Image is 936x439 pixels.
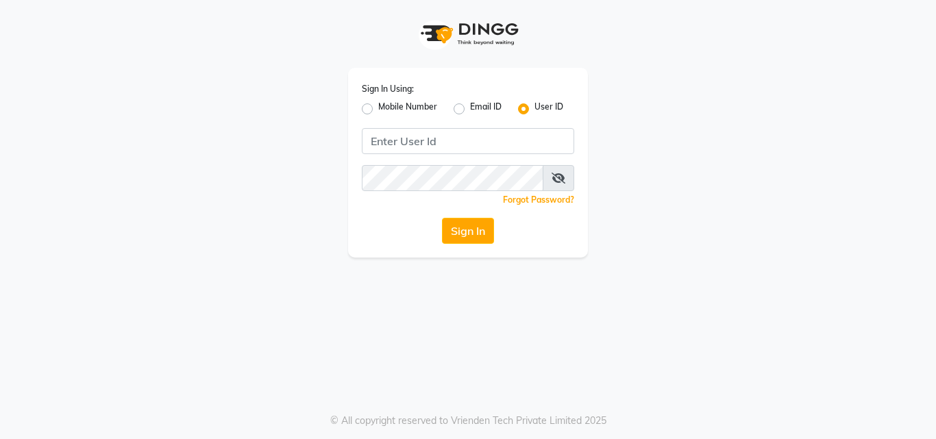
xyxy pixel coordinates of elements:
[442,218,494,244] button: Sign In
[362,165,543,191] input: Username
[362,128,574,154] input: Username
[413,14,523,54] img: logo1.svg
[362,83,414,95] label: Sign In Using:
[470,101,502,117] label: Email ID
[534,101,563,117] label: User ID
[378,101,437,117] label: Mobile Number
[503,195,574,205] a: Forgot Password?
